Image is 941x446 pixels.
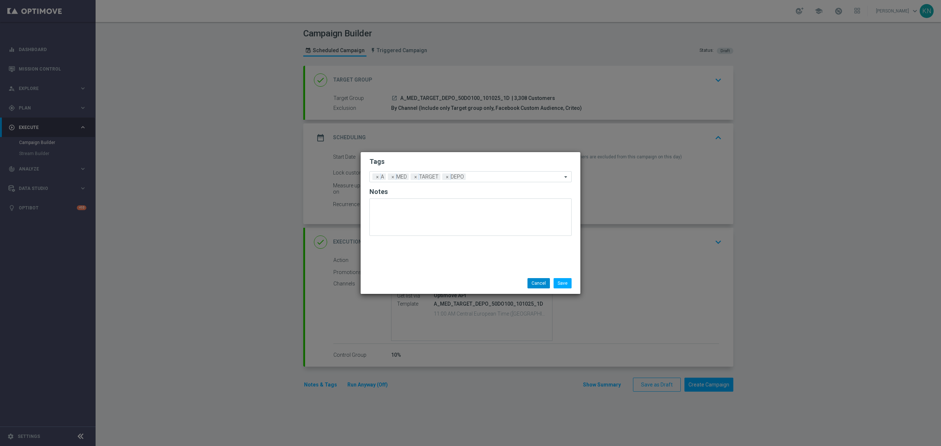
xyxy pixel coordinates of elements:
[379,173,386,180] span: A
[390,173,396,180] span: ×
[374,173,381,180] span: ×
[394,173,409,180] span: MED
[444,173,451,180] span: ×
[527,278,550,288] button: Cancel
[554,278,572,288] button: Save
[412,173,419,180] span: ×
[369,157,572,166] h2: Tags
[369,187,572,196] h2: Notes
[449,173,466,180] span: DEPO
[417,173,440,180] span: TARGET
[369,171,572,182] ng-select: A, DEPO, MED, TARGET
